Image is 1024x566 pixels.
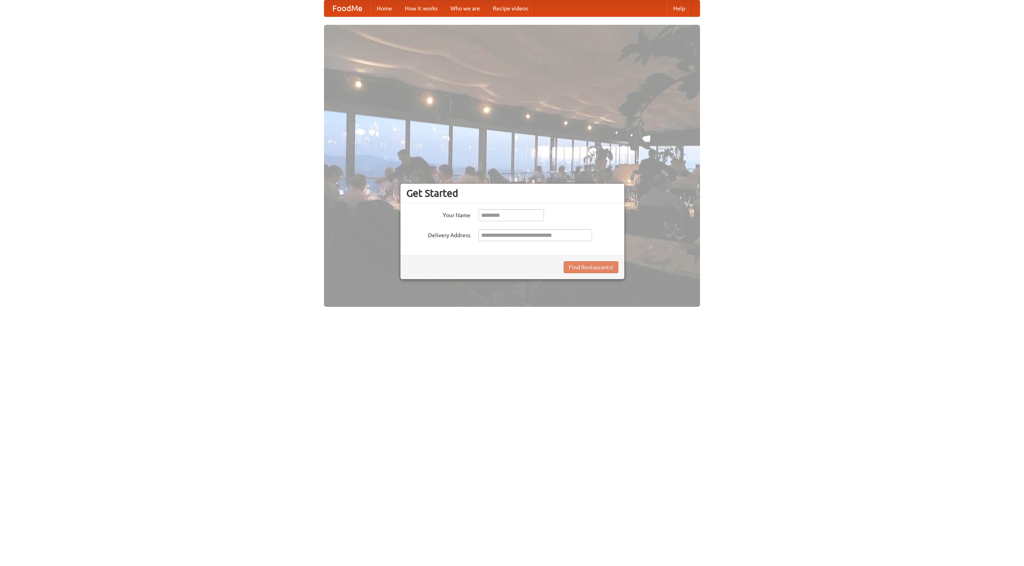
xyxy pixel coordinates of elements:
a: Recipe videos [486,0,534,16]
button: Find Restaurants! [564,261,618,273]
label: Delivery Address [406,229,470,239]
a: Who we are [444,0,486,16]
label: Your Name [406,209,470,219]
a: Home [370,0,398,16]
a: How it works [398,0,444,16]
h3: Get Started [406,187,618,199]
a: Help [667,0,692,16]
a: FoodMe [324,0,370,16]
